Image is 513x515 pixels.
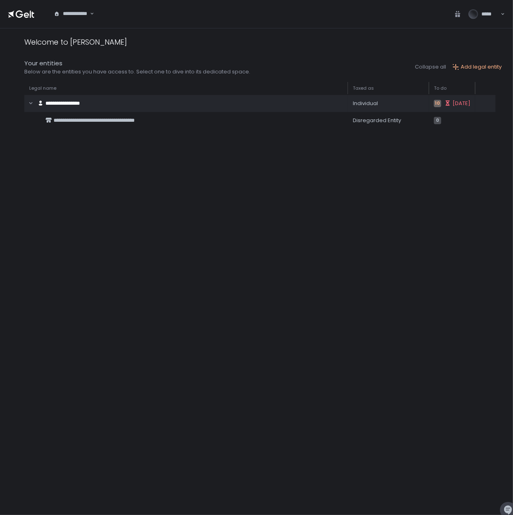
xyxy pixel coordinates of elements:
input: Search for option [54,17,89,26]
span: To do [434,85,446,91]
span: 10 [434,100,441,107]
span: Taxed as [353,85,374,91]
div: Below are the entities you have access to. Select one to dive into its dedicated space. [24,68,250,75]
div: Welcome to [PERSON_NAME] [24,37,127,47]
div: Disregarded Entity [353,117,424,124]
button: Add legal entity [453,63,502,71]
span: [DATE] [453,100,470,107]
div: Your entities [24,59,250,68]
div: Individual [353,100,424,107]
span: 0 [434,117,441,124]
span: Legal name [29,85,56,91]
button: Collapse all [415,63,446,71]
div: Search for option [49,6,94,22]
